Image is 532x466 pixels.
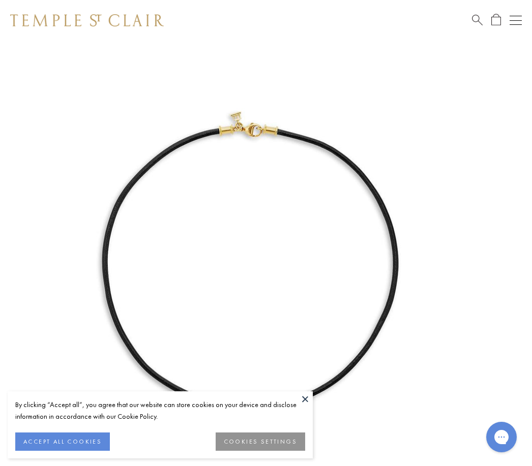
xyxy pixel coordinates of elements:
[15,432,110,451] button: ACCEPT ALL COOKIES
[481,418,522,456] iframe: Gorgias live chat messenger
[472,14,483,26] a: Search
[10,14,164,26] img: Temple St. Clair
[15,399,305,422] div: By clicking “Accept all”, you agree that our website can store cookies on your device and disclos...
[510,14,522,26] button: Open navigation
[491,14,501,26] a: Open Shopping Bag
[216,432,305,451] button: COOKIES SETTINGS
